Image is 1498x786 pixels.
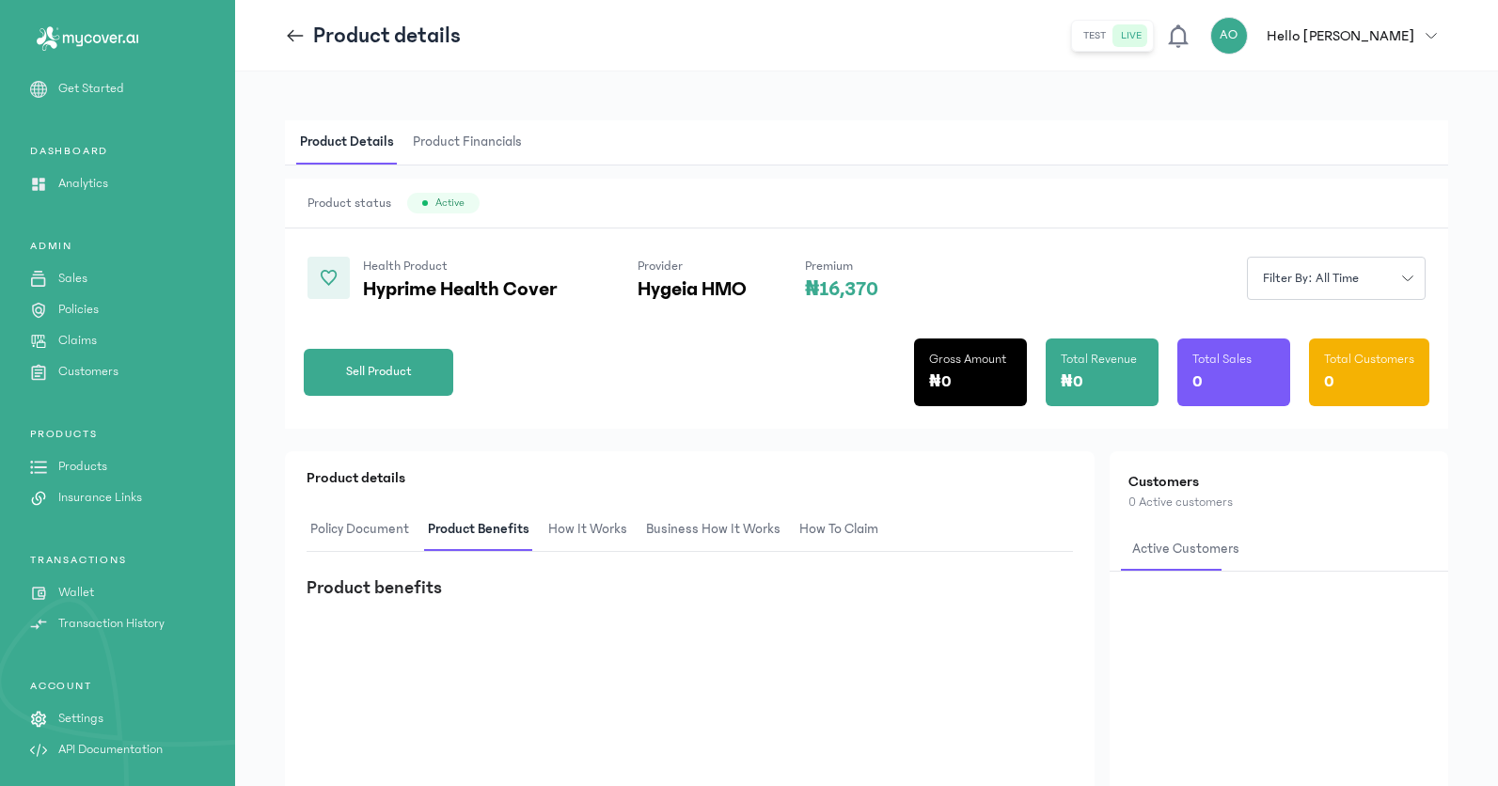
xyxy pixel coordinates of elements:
button: Policy Document [307,508,424,552]
span: Product Benefits [424,508,533,552]
span: Policy Document [307,508,413,552]
span: Product Details [296,120,398,165]
span: Business How It Works [642,508,784,552]
span: Premium [805,259,853,274]
button: Product Details [296,120,409,165]
span: Active customers [1128,527,1243,572]
span: Health Product [363,259,448,274]
span: Product Financials [409,120,526,165]
button: How It Works [544,508,642,552]
p: Product details [313,21,461,51]
p: Insurance Links [58,488,142,508]
p: Sales [58,269,87,289]
button: Active customers [1128,527,1254,572]
button: How to claim [796,508,893,552]
p: Get Started [58,79,124,99]
p: ₦0 [1061,369,1083,395]
div: AO [1210,17,1248,55]
h3: Product benefits [307,574,1073,601]
span: Active [435,196,465,211]
button: live [1113,24,1149,47]
p: Analytics [58,174,108,194]
span: Filter by: all time [1252,269,1370,289]
p: Product details [307,466,1073,489]
span: Provider [638,259,683,274]
p: Gross Amount [929,350,1006,369]
span: Product status [307,194,391,212]
p: Policies [58,300,99,320]
button: Filter by: all time [1247,257,1426,300]
p: Products [58,457,107,477]
p: ₦16,370 [805,278,878,301]
p: ₦0 [929,369,952,395]
p: Wallet [58,583,94,603]
p: API Documentation [58,740,163,760]
p: Hyprime Health Cover [363,278,579,301]
button: test [1076,24,1113,47]
p: 0 [1324,369,1334,395]
p: Hygeia HMO [638,278,747,301]
p: Settings [58,709,103,729]
span: How It Works [544,508,631,552]
p: Customers [58,362,118,382]
p: Total Customers [1324,350,1414,369]
p: Transaction History [58,614,165,634]
p: Total Revenue [1061,350,1137,369]
h2: Customers [1128,470,1429,493]
span: Sell Product [346,362,412,382]
p: Total Sales [1192,350,1252,369]
button: Business How It Works [642,508,796,552]
button: AOHello [PERSON_NAME] [1210,17,1448,55]
p: Claims [58,331,97,351]
p: 0 [1192,369,1203,395]
button: Product Benefits [424,508,544,552]
button: Product Financials [409,120,537,165]
button: Sell Product [304,349,453,396]
p: 0 Active customers [1128,493,1429,512]
span: How to claim [796,508,882,552]
p: Hello [PERSON_NAME] [1267,24,1414,47]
